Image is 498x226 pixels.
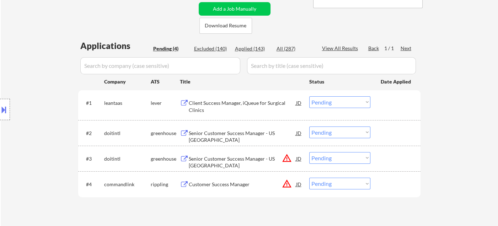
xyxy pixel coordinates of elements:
[153,45,189,52] div: Pending (4)
[104,155,151,162] div: doitintl
[295,96,302,109] div: JD
[368,45,380,52] div: Back
[384,45,401,52] div: 1 / 1
[295,178,302,190] div: JD
[194,45,230,52] div: Excluded (140)
[151,181,180,188] div: rippling
[189,99,296,113] div: Client Success Manager, iQueue for Surgical Clinics
[295,152,302,165] div: JD
[295,127,302,139] div: JD
[151,78,180,85] div: ATS
[151,130,180,137] div: greenhouse
[151,155,180,162] div: greenhouse
[104,78,151,85] div: Company
[189,155,296,169] div: Senior Customer Success Manager - US [GEOGRAPHIC_DATA]
[277,45,312,52] div: All (287)
[235,45,271,52] div: Applied (143)
[322,45,360,52] div: View All Results
[104,99,151,107] div: leantaas
[247,57,416,74] input: Search by title (case sensitive)
[189,181,296,188] div: Customer Success Manager
[104,181,151,188] div: commandlink
[282,153,292,163] button: warning_amber
[199,18,252,34] button: Download Resume
[104,130,151,137] div: doitintl
[282,179,292,189] button: warning_amber
[80,57,240,74] input: Search by company (case sensitive)
[401,45,412,52] div: Next
[381,78,412,85] div: Date Applied
[189,130,296,144] div: Senior Customer Success Manager - US [GEOGRAPHIC_DATA]
[80,42,151,50] div: Applications
[180,78,302,85] div: Title
[151,99,180,107] div: lever
[199,2,271,16] button: Add a Job Manually
[86,181,98,188] div: #4
[309,75,370,88] div: Status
